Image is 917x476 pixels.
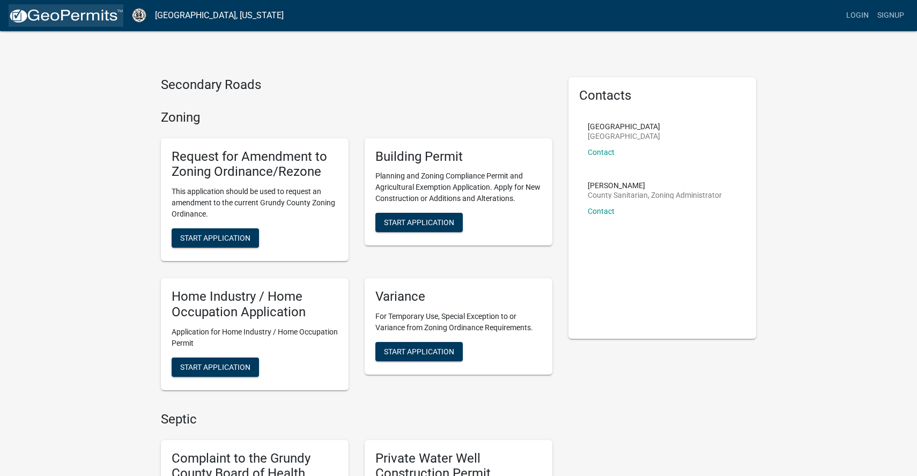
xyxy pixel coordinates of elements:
p: [PERSON_NAME] [588,182,722,189]
p: [GEOGRAPHIC_DATA] [588,132,660,140]
span: Start Application [384,347,454,355]
p: Planning and Zoning Compliance Permit and Agricultural Exemption Application. Apply for New Const... [375,170,542,204]
h4: Secondary Roads [161,77,552,93]
button: Start Application [375,342,463,361]
h5: Request for Amendment to Zoning Ordinance/Rezone [172,149,338,180]
p: County Sanitarian, Zoning Administrator [588,191,722,199]
p: Application for Home Industry / Home Occupation Permit [172,326,338,349]
h5: Variance [375,289,542,304]
button: Start Application [172,358,259,377]
h4: Septic [161,412,552,427]
button: Start Application [172,228,259,248]
a: [GEOGRAPHIC_DATA], [US_STATE] [155,6,284,25]
h5: Contacts [579,88,745,103]
img: Grundy County, Iowa [132,8,146,23]
a: Contact [588,207,615,215]
h5: Building Permit [375,149,542,165]
a: Contact [588,148,615,157]
span: Start Application [384,218,454,227]
p: [GEOGRAPHIC_DATA] [588,123,660,130]
p: For Temporary Use, Special Exception to or Variance from Zoning Ordinance Requirements. [375,311,542,333]
h5: Home Industry / Home Occupation Application [172,289,338,320]
span: Start Application [180,234,250,242]
button: Start Application [375,213,463,232]
a: Login [842,5,873,26]
p: This application should be used to request an amendment to the current Grundy County Zoning Ordin... [172,186,338,220]
a: Signup [873,5,908,26]
h4: Zoning [161,110,552,125]
span: Start Application [180,362,250,371]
